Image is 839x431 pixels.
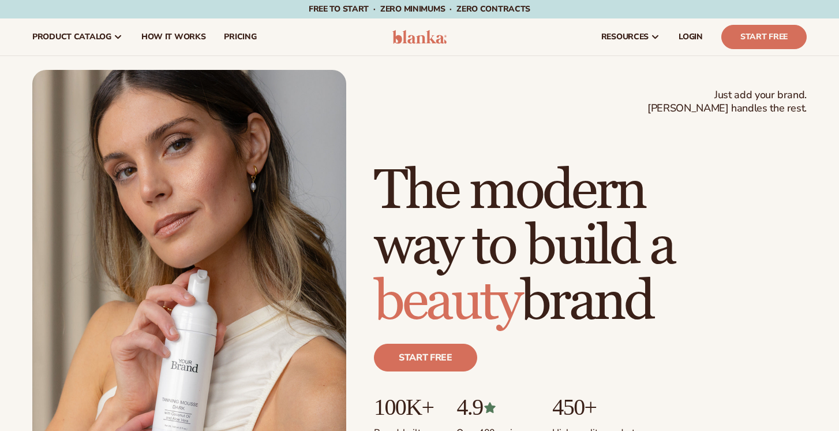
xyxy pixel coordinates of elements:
[215,18,265,55] a: pricing
[132,18,215,55] a: How It Works
[141,32,206,42] span: How It Works
[374,164,807,330] h1: The modern way to build a brand
[601,32,649,42] span: resources
[456,395,529,420] p: 4.9
[552,395,639,420] p: 450+
[309,3,530,14] span: Free to start · ZERO minimums · ZERO contracts
[374,268,520,336] span: beauty
[392,30,447,44] img: logo
[647,88,807,116] span: Just add your brand. [PERSON_NAME] handles the rest.
[669,18,712,55] a: LOGIN
[32,32,111,42] span: product catalog
[374,395,433,420] p: 100K+
[224,32,256,42] span: pricing
[592,18,669,55] a: resources
[721,25,807,49] a: Start Free
[23,18,132,55] a: product catalog
[374,344,477,371] a: Start free
[679,32,703,42] span: LOGIN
